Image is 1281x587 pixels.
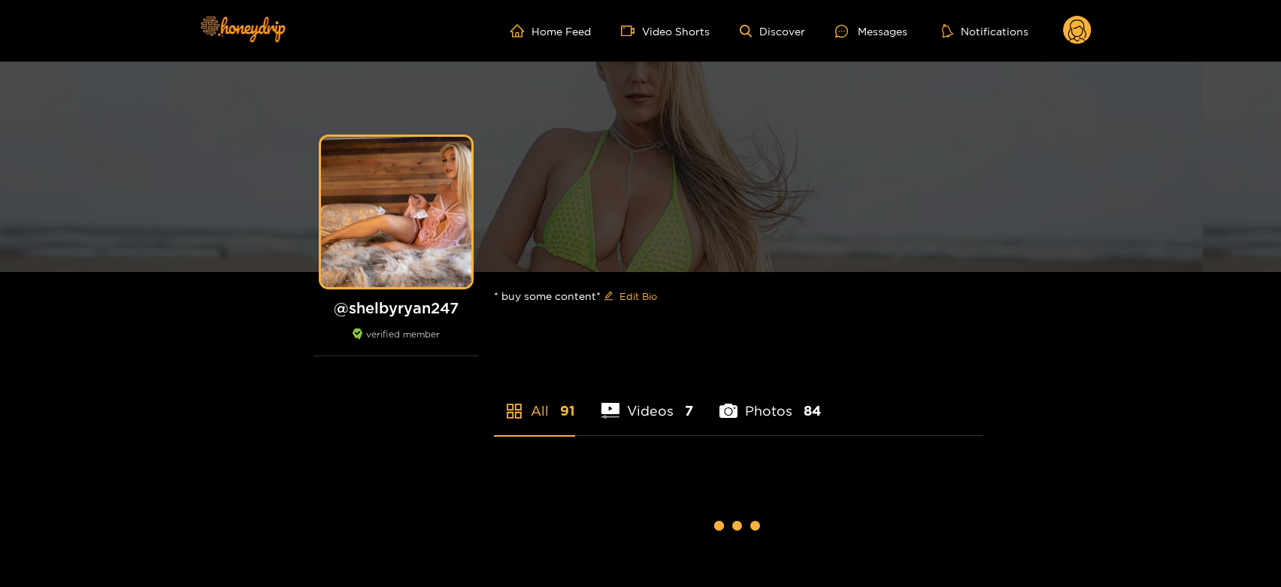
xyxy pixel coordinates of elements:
[560,401,575,420] span: 91
[740,25,805,38] a: Discover
[494,272,983,320] div: * buy some content*
[619,289,657,304] span: Edit Bio
[835,23,907,40] div: Messages
[621,24,710,38] a: Video Shorts
[604,291,613,302] span: edit
[685,401,693,420] span: 7
[510,24,531,38] span: home
[804,401,821,420] span: 84
[719,368,821,435] li: Photos
[313,298,479,317] h1: @ shelbyryan247
[510,24,591,38] a: Home Feed
[505,402,523,420] span: appstore
[313,328,479,356] div: verified member
[621,24,642,38] span: video-camera
[937,23,1033,38] button: Notifications
[601,368,693,435] li: Videos
[601,284,660,308] button: editEdit Bio
[494,368,575,435] li: All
